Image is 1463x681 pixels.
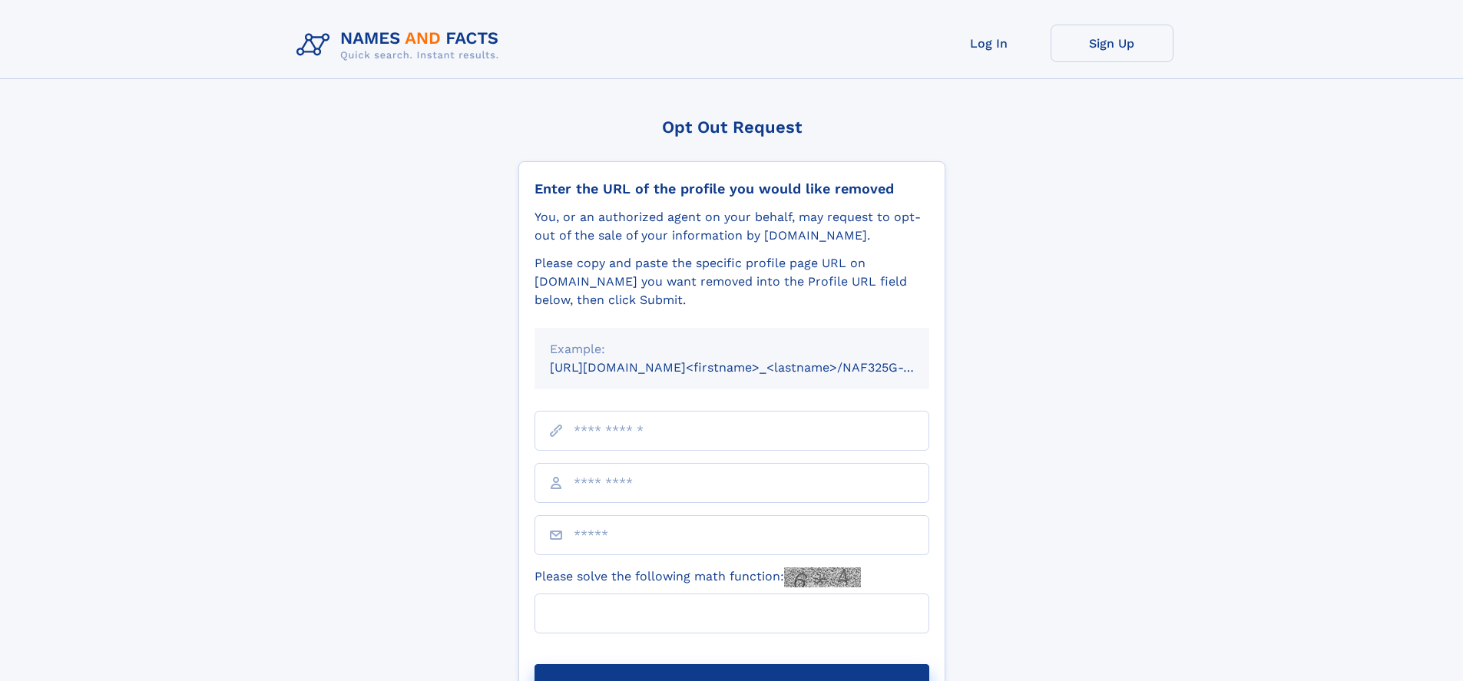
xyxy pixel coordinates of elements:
[550,360,958,375] small: [URL][DOMAIN_NAME]<firstname>_<lastname>/NAF325G-xxxxxxxx
[535,567,861,587] label: Please solve the following math function:
[535,254,929,309] div: Please copy and paste the specific profile page URL on [DOMAIN_NAME] you want removed into the Pr...
[550,340,914,359] div: Example:
[928,25,1051,62] a: Log In
[518,117,945,137] div: Opt Out Request
[535,180,929,197] div: Enter the URL of the profile you would like removed
[1051,25,1173,62] a: Sign Up
[290,25,511,66] img: Logo Names and Facts
[535,208,929,245] div: You, or an authorized agent on your behalf, may request to opt-out of the sale of your informatio...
